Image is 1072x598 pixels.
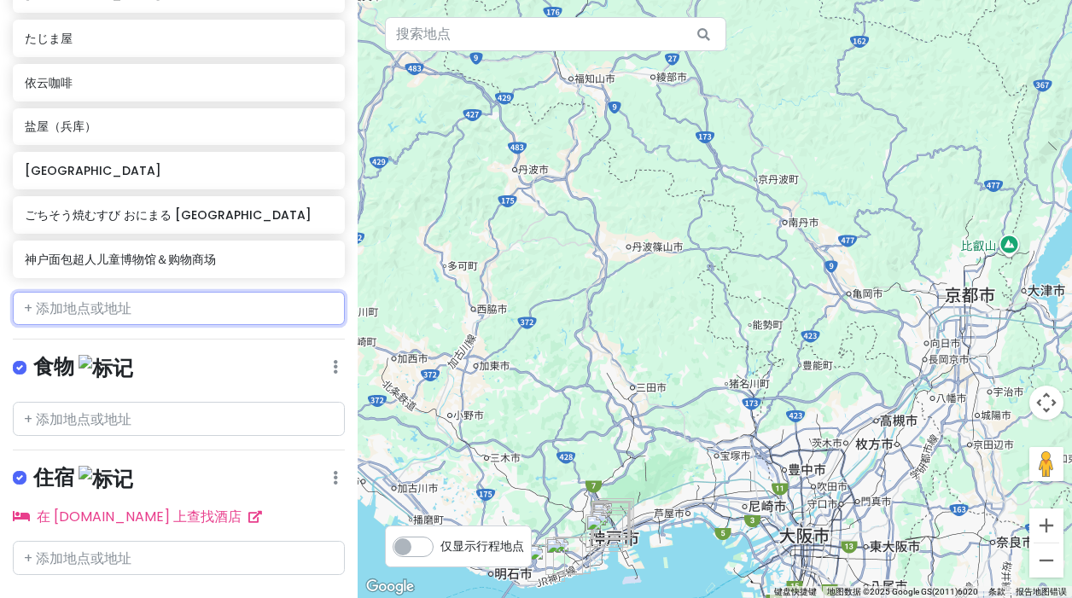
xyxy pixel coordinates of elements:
img: 标记 [79,466,133,492]
font: 依云咖啡 [25,74,73,91]
img: 谷歌 [362,576,418,598]
font: ごちそう焼むすび おにまる [GEOGRAPHIC_DATA] [25,206,312,224]
font: たじま屋 [25,30,73,47]
button: 键盘快捷键 [774,586,817,598]
a: 在 [DOMAIN_NAME] 上查找酒店 [13,507,262,526]
input: + 添加地点或地址 [13,541,345,575]
div: たじま屋 [586,514,623,552]
font: 盐屋（兵库） [25,118,96,135]
button: 放大 [1029,508,1063,543]
input: 搜索地点 [385,17,726,51]
img: 标记 [79,355,133,381]
div: Motomachi Station [591,502,629,539]
a: 报告地图错误 [1016,587,1067,596]
input: + 添加地点或地址 [13,292,345,326]
font: 仅显示行程地点 [440,537,524,554]
font: 条款 [988,587,1005,596]
font: 食物 [33,352,74,380]
div: 美利坚公园 [592,508,630,545]
font: 地图数据 ©2025 Google GS(2011)6020 [827,587,978,596]
button: 将街景小人拖地图到上打开街景 [1029,447,1063,481]
font: 住宿 [33,463,74,491]
button: 缩小 [1029,543,1063,578]
font: 神户面包超人儿童博物馆＆购物商场 [25,251,216,268]
font: 在 [DOMAIN_NAME] 上查找酒店 [37,507,242,526]
div: 神户面包超人儿童博物馆＆购物商场 [591,510,628,548]
div: 须磨 [545,537,583,575]
div: 须磨海滨公园 [553,537,591,574]
button: 地图镜头控件 [1029,386,1063,420]
div: 盐屋（兵库） [527,544,565,582]
a: 在Google地图中打开此区域（会打开一个新闻） [362,576,418,598]
div: ごちそう焼むすび おにまる 神戸元町店 [592,502,630,540]
div: Sannomiya Center Gai Shopping Street [595,501,632,538]
font: [GEOGRAPHIC_DATA] [25,162,161,179]
input: + 添加地点或地址 [13,402,345,436]
div: 三之宫站 [597,498,634,536]
a: 条款（在新标签页中打开） [988,587,1005,596]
